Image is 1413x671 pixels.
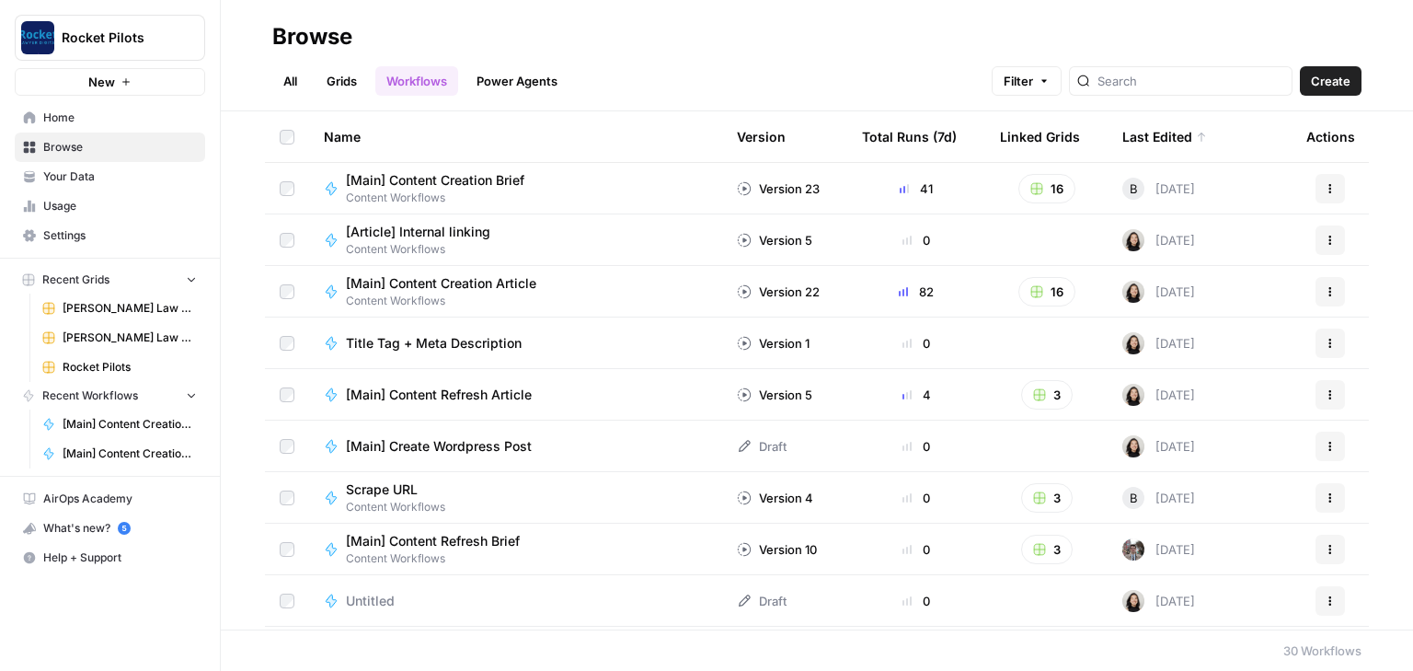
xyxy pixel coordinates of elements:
[346,592,395,610] span: Untitled
[121,524,126,533] text: 5
[324,334,707,353] a: Title Tag + Meta Description
[1122,590,1144,612] img: t5ef5oef8zpw1w4g2xghobes91mw
[1122,229,1195,251] div: [DATE]
[1122,281,1144,303] img: t5ef5oef8zpw1w4g2xghobes91mw
[324,592,707,610] a: Untitled
[737,179,820,198] div: Version 23
[862,592,971,610] div: 0
[63,445,197,462] span: [Main] Content Creation Article
[346,293,551,309] span: Content Workflows
[43,550,197,566] span: Help + Support
[737,111,786,162] div: Version
[737,437,787,456] div: Draft
[34,439,205,469] a: [Main] Content Creation Article
[1122,332,1144,354] img: t5ef5oef8zpw1w4g2xghobes91mw
[1122,487,1195,509] div: [DATE]
[1097,72,1284,90] input: Search
[1122,281,1195,303] div: [DATE]
[862,437,971,456] div: 0
[324,437,707,456] a: [Main] Create Wordpress Post
[1122,435,1144,457] img: t5ef5oef8zpw1w4g2xghobes91mw
[346,499,445,515] span: Content Workflows
[346,241,505,258] span: Content Workflows
[43,227,197,244] span: Settings
[375,66,458,96] a: Workflows
[62,29,173,47] span: Rocket Pilots
[15,266,205,294] button: Recent Grids
[346,274,536,293] span: [Main] Content Creation Article
[43,491,197,507] span: AirOps Academy
[346,334,522,353] span: Title Tag + Meta Description
[15,133,205,162] a: Browse
[862,231,971,249] div: 0
[43,198,197,214] span: Usage
[346,550,534,567] span: Content Workflows
[1283,642,1361,660] div: 30 Workflows
[1122,384,1195,406] div: [DATE]
[15,162,205,191] a: Your Data
[1300,66,1361,96] button: Create
[15,543,205,573] button: Help + Support
[1122,435,1195,457] div: [DATE]
[1122,178,1195,200] div: [DATE]
[1021,535,1073,564] button: 3
[862,386,971,404] div: 4
[272,66,308,96] a: All
[324,480,707,515] a: Scrape URLContent Workflows
[1122,111,1207,162] div: Last Edited
[1311,72,1350,90] span: Create
[1021,380,1073,410] button: 3
[324,532,707,567] a: [Main] Content Refresh BriefContent Workflows
[346,532,520,550] span: [Main] Content Refresh Brief
[465,66,569,96] a: Power Agents
[737,283,820,301] div: Version 22
[737,540,817,559] div: Version 10
[34,294,205,323] a: [PERSON_NAME] Law Firm
[42,388,138,404] span: Recent Workflows
[737,386,812,404] div: Version 5
[34,410,205,439] a: [Main] Content Creation Brief
[1122,384,1144,406] img: t5ef5oef8zpw1w4g2xghobes91mw
[324,274,707,309] a: [Main] Content Creation ArticleContent Workflows
[118,522,131,535] a: 5
[15,68,205,96] button: New
[346,437,532,456] span: [Main] Create Wordpress Post
[346,190,539,206] span: Content Workflows
[63,416,197,433] span: [Main] Content Creation Brief
[1130,489,1138,507] span: B
[324,171,707,206] a: [Main] Content Creation BriefContent Workflows
[63,330,197,346] span: [PERSON_NAME] Law Firm (Copy)
[15,103,205,133] a: Home
[1000,111,1080,162] div: Linked Grids
[34,323,205,353] a: [PERSON_NAME] Law Firm (Copy)
[1021,483,1073,513] button: 3
[1004,72,1033,90] span: Filter
[862,283,971,301] div: 82
[737,334,810,353] div: Version 1
[346,480,431,499] span: Scrape URL
[43,168,197,185] span: Your Data
[16,515,204,542] div: What's new?
[43,139,197,156] span: Browse
[63,359,197,376] span: Rocket Pilots
[272,22,352,52] div: Browse
[324,386,707,404] a: [Main] Content Refresh Article
[15,484,205,514] a: AirOps Academy
[63,300,197,317] span: [PERSON_NAME] Law Firm
[992,66,1062,96] button: Filter
[316,66,368,96] a: Grids
[1122,332,1195,354] div: [DATE]
[15,221,205,250] a: Settings
[346,223,490,241] span: [Article] Internal linking
[42,272,109,288] span: Recent Grids
[1018,174,1075,203] button: 16
[1130,179,1138,198] span: B
[15,514,205,543] button: What's new? 5
[1306,111,1355,162] div: Actions
[862,489,971,507] div: 0
[15,191,205,221] a: Usage
[346,171,524,190] span: [Main] Content Creation Brief
[1122,538,1195,561] div: [DATE]
[1018,277,1075,307] button: 16
[324,223,707,258] a: [Article] Internal linkingContent Workflows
